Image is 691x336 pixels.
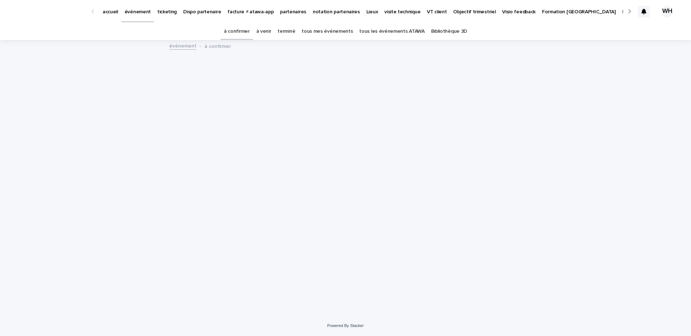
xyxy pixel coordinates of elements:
p: à confirmer [204,42,231,50]
a: à venir [256,23,271,40]
a: à confirmer [224,23,250,40]
img: Ls34BcGeRexTGTNfXpUC [14,4,84,19]
a: Bibliothèque 3D [431,23,467,40]
a: tous mes événements [302,23,353,40]
div: WH [661,6,673,17]
a: Powered By Stacker [327,323,363,328]
a: terminé [277,23,295,40]
a: tous les événements ATAWA [359,23,424,40]
a: événement [169,41,197,50]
